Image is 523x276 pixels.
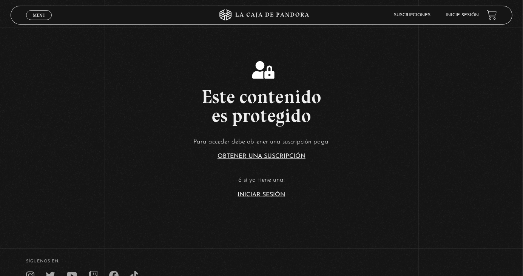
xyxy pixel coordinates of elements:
[26,259,497,264] h4: SÍguenos en:
[394,13,431,17] a: Suscripciones
[218,153,305,159] a: Obtener una suscripción
[30,19,48,24] span: Cerrar
[238,192,285,198] a: Iniciar Sesión
[487,10,497,20] a: View your shopping cart
[446,13,479,17] a: Inicie sesión
[33,13,45,17] span: Menu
